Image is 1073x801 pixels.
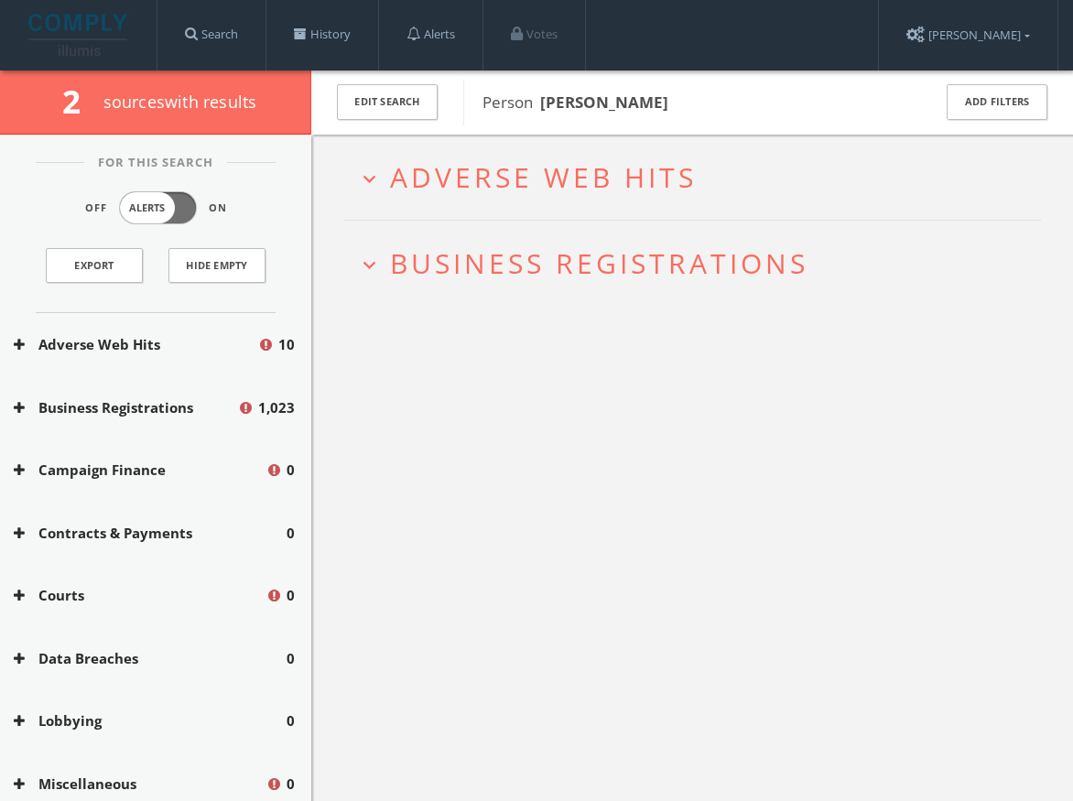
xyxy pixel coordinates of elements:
button: Business Registrations [14,397,237,418]
button: expand_moreAdverse Web Hits [357,162,1041,192]
img: illumis [28,14,131,56]
span: Business Registrations [390,244,808,282]
button: Add Filters [947,84,1047,120]
span: 0 [287,523,295,544]
b: [PERSON_NAME] [540,92,668,113]
span: 0 [287,710,295,731]
button: Contracts & Payments [14,523,287,544]
span: source s with results [103,91,257,113]
button: Data Breaches [14,648,287,669]
button: Lobbying [14,710,287,731]
span: For This Search [84,154,227,172]
span: Off [85,200,107,216]
button: Courts [14,585,266,606]
i: expand_more [357,253,382,277]
span: 1,023 [258,397,295,418]
button: Miscellaneous [14,774,266,795]
i: expand_more [357,167,382,191]
span: 0 [287,648,295,669]
span: On [209,200,227,216]
a: Export [46,248,143,283]
button: Edit Search [337,84,438,120]
span: 0 [287,774,295,795]
span: Person [482,92,668,113]
span: 2 [62,80,96,123]
button: expand_moreBusiness Registrations [357,248,1041,278]
span: Adverse Web Hits [390,158,697,196]
button: Campaign Finance [14,460,266,481]
span: 10 [278,334,295,355]
span: 0 [287,460,295,481]
button: Adverse Web Hits [14,334,257,355]
button: Hide Empty [168,248,266,283]
span: 0 [287,585,295,606]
